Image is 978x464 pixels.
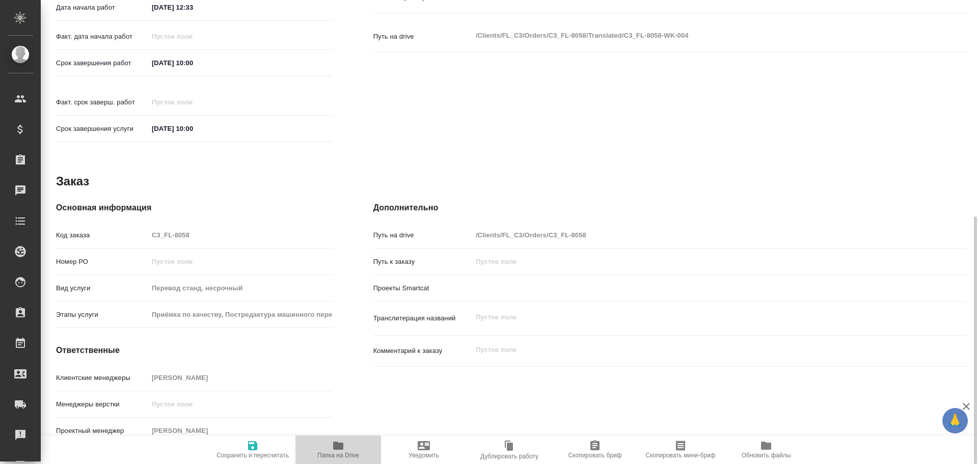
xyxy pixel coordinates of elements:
p: Комментарий к заказу [373,346,472,356]
input: Пустое поле [148,423,333,438]
input: Пустое поле [148,95,237,110]
button: Обновить файлы [723,435,809,464]
input: Пустое поле [148,370,333,385]
p: Менеджеры верстки [56,399,148,410]
p: Код заказа [56,230,148,240]
p: Путь на drive [373,230,472,240]
input: ✎ Введи что-нибудь [148,56,237,70]
p: Номер РО [56,257,148,267]
input: Пустое поле [148,254,333,269]
button: Скопировать бриф [552,435,638,464]
input: Пустое поле [148,397,333,412]
span: 🙏 [946,410,964,431]
span: Дублировать работу [480,453,538,460]
span: Скопировать мини-бриф [645,452,715,459]
input: Пустое поле [148,29,237,44]
p: Клиентские менеджеры [56,373,148,383]
span: Обновить файлы [742,452,791,459]
h2: Заказ [56,173,89,189]
p: Факт. дата начала работ [56,32,148,42]
input: Пустое поле [148,228,333,242]
p: Срок завершения услуги [56,124,148,134]
p: Путь на drive [373,32,472,42]
button: Скопировать мини-бриф [638,435,723,464]
button: 🙏 [942,408,968,433]
input: ✎ Введи что-нибудь [148,121,237,136]
input: Пустое поле [472,254,917,269]
p: Проектный менеджер [56,426,148,436]
input: Пустое поле [148,307,333,322]
h4: Основная информация [56,202,333,214]
span: Папка на Drive [317,452,359,459]
p: Вид услуги [56,283,148,293]
p: Путь к заказу [373,257,472,267]
input: Пустое поле [472,228,917,242]
button: Папка на Drive [295,435,381,464]
span: Уведомить [409,452,439,459]
p: Этапы услуги [56,310,148,320]
p: Дата начала работ [56,3,148,13]
button: Уведомить [381,435,467,464]
p: Транслитерация названий [373,313,472,323]
button: Сохранить и пересчитать [210,435,295,464]
button: Дублировать работу [467,435,552,464]
h4: Дополнительно [373,202,967,214]
h4: Ответственные [56,344,333,357]
p: Срок завершения работ [56,58,148,68]
p: Факт. срок заверш. работ [56,97,148,107]
span: Скопировать бриф [568,452,621,459]
input: Пустое поле [148,281,333,295]
p: Проекты Smartcat [373,283,472,293]
textarea: /Clients/FL_C3/Orders/C3_FL-8058/Translated/C3_FL-8058-WK-004 [472,27,917,44]
span: Сохранить и пересчитать [216,452,289,459]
